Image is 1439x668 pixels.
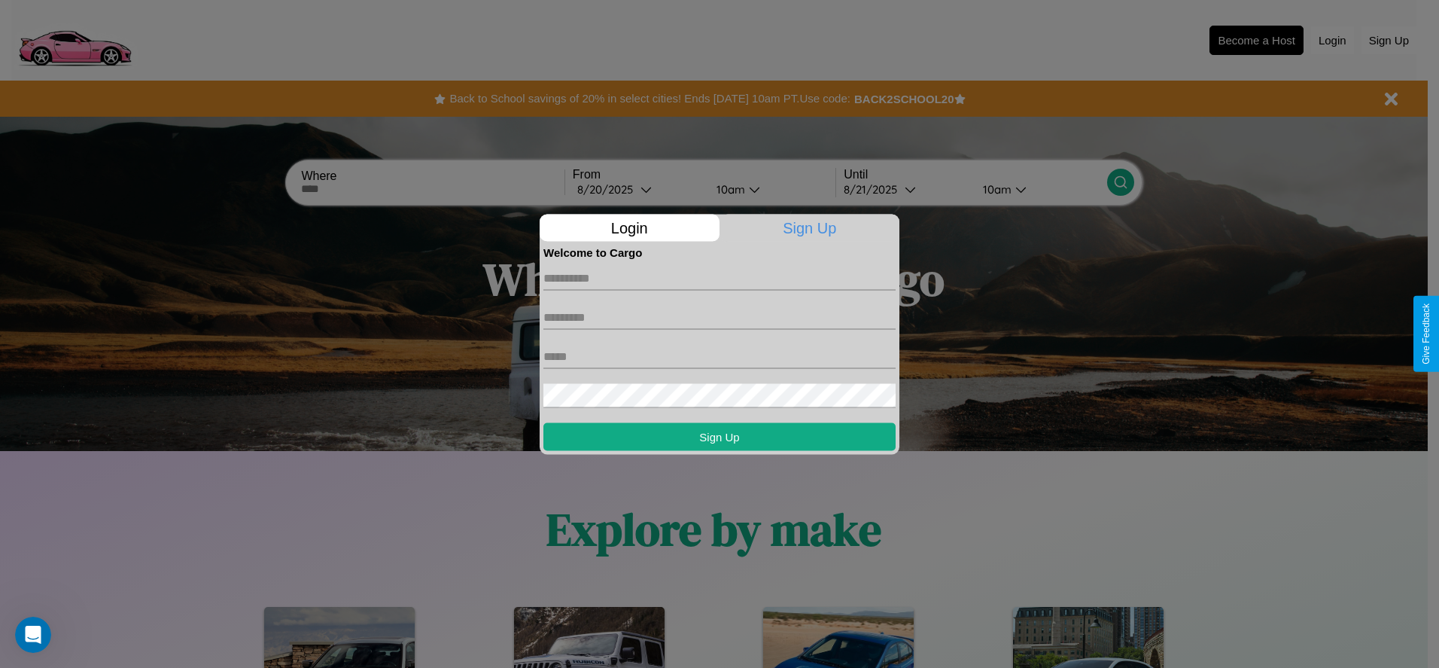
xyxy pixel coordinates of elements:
[720,214,900,241] p: Sign Up
[1421,303,1431,365] div: Give Feedback
[543,422,896,450] button: Sign Up
[540,214,719,241] p: Login
[543,246,896,258] h4: Welcome to Cargo
[15,617,51,653] iframe: Intercom live chat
